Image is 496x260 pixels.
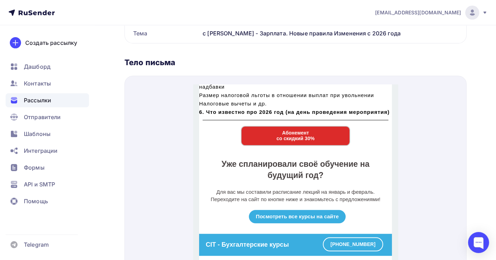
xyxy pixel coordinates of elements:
[124,57,467,67] div: Тело письма
[6,76,89,90] a: Контакты
[6,160,89,175] a: Формы
[25,39,77,47] div: Создать рассылку
[86,182,142,187] a: Отписаться от рассылки
[24,180,55,189] span: API и SMTP
[24,96,51,104] span: Рассылки
[6,110,89,124] a: Отправители
[200,23,466,43] div: с [PERSON_NAME] - Зарплата. Новые правила Изменения с 2026 года
[130,153,190,167] a: [PHONE_NUMBER]
[6,25,196,30] strong: 6. Что известно про 2026 год (на день проведения мероприятия)
[24,130,50,138] span: Шаблоны
[13,157,96,164] strong: CIT - Бухгалтерские курсы
[24,146,57,155] span: Интеграции
[48,41,157,62] a: Абонементсо скидкий 30%
[6,93,89,107] a: Рассылки
[137,157,182,163] strong: [PHONE_NUMBER]
[63,129,145,135] strong: Посмотреть все курсы на сайте
[9,111,195,118] p: Переходите на сайт по кнопке ниже и знакомьтесь с предложениями!
[56,125,152,139] a: Посмотреть все курсы на сайте
[24,113,61,121] span: Отправители
[24,62,50,71] span: Дашборд
[63,182,82,187] a: Отписка
[24,240,49,249] span: Telegram
[28,75,176,95] strong: Уже спланировали своё обучение на будущий год?
[48,42,156,61] span: Абонемент со скидкий 30%
[24,79,51,88] span: Контакты
[24,197,48,205] span: Помощь
[9,35,195,36] table: divider
[375,6,488,20] a: [EMAIL_ADDRESS][DOMAIN_NAME]
[24,163,45,172] span: Формы
[9,104,195,111] p: Для вас мы составили расписание лекций на январь и февраль.
[6,127,89,141] a: Шаблоны
[6,60,89,74] a: Дашборд
[9,175,195,182] p: Не хотите получать от нас уникальные предложения? :(
[125,23,200,43] div: Тема
[375,9,461,16] span: [EMAIL_ADDRESS][DOMAIN_NAME]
